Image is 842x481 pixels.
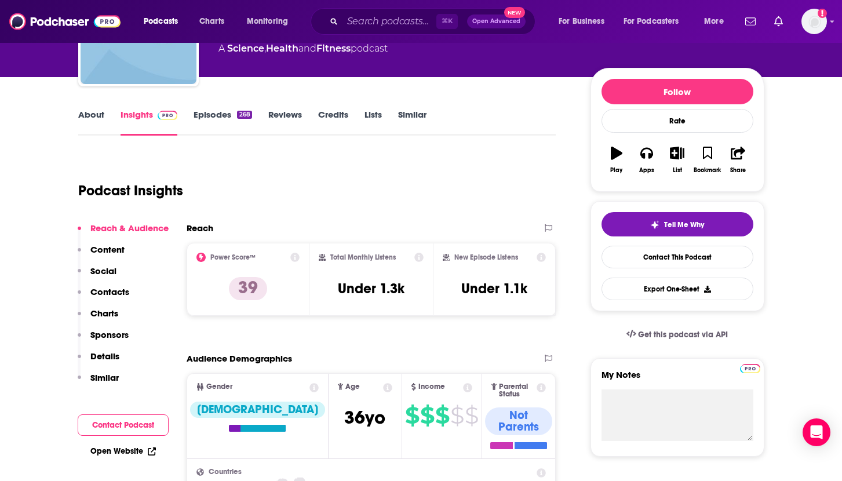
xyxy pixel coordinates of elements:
[436,14,458,29] span: ⌘ K
[78,265,116,287] button: Social
[90,372,119,383] p: Similar
[499,383,535,398] span: Parental Status
[90,244,125,255] p: Content
[454,253,518,261] h2: New Episode Listens
[639,167,654,174] div: Apps
[673,167,682,174] div: List
[450,406,464,425] span: $
[624,13,679,30] span: For Podcasters
[650,220,659,229] img: tell me why sparkle
[90,265,116,276] p: Social
[247,13,288,30] span: Monitoring
[330,253,396,261] h2: Total Monthly Listens
[136,12,193,31] button: open menu
[78,223,169,244] button: Reach & Audience
[229,277,267,300] p: 39
[239,12,303,31] button: open menu
[801,9,827,34] img: User Profile
[801,9,827,34] button: Show profile menu
[194,109,251,136] a: Episodes268
[78,109,104,136] a: About
[617,320,738,349] a: Get this podcast via API
[801,9,827,34] span: Logged in as patiencebaldacci
[298,43,316,54] span: and
[78,182,183,199] h1: Podcast Insights
[338,280,404,297] h3: Under 1.3k
[632,139,662,181] button: Apps
[78,286,129,308] button: Contacts
[740,364,760,373] img: Podchaser Pro
[602,212,753,236] button: tell me why sparkleTell Me Why
[218,42,388,56] div: A podcast
[90,446,156,456] a: Open Website
[316,43,351,54] a: Fitness
[662,139,692,181] button: List
[210,253,256,261] h2: Power Score™
[770,12,788,31] a: Show notifications dropdown
[237,111,251,119] div: 268
[692,139,723,181] button: Bookmark
[78,414,169,436] button: Contact Podcast
[78,329,129,351] button: Sponsors
[78,244,125,265] button: Content
[78,351,119,372] button: Details
[266,43,298,54] a: Health
[187,353,292,364] h2: Audience Demographics
[485,407,553,435] div: Not Parents
[78,372,119,393] button: Similar
[90,286,129,297] p: Contacts
[318,109,348,136] a: Credits
[602,369,753,389] label: My Notes
[461,280,527,297] h3: Under 1.1k
[144,13,178,30] span: Podcasts
[322,8,546,35] div: Search podcasts, credits, & more...
[694,167,721,174] div: Bookmark
[664,220,704,229] span: Tell Me Why
[420,406,434,425] span: $
[638,330,728,340] span: Get this podcast via API
[740,362,760,373] a: Pro website
[344,406,385,429] span: 36 yo
[465,406,478,425] span: $
[342,12,436,31] input: Search podcasts, credits, & more...
[90,308,118,319] p: Charts
[730,167,746,174] div: Share
[121,109,178,136] a: InsightsPodchaser Pro
[345,383,360,391] span: Age
[723,139,753,181] button: Share
[90,329,129,340] p: Sponsors
[602,139,632,181] button: Play
[405,406,419,425] span: $
[192,12,231,31] a: Charts
[90,223,169,234] p: Reach & Audience
[472,19,520,24] span: Open Advanced
[559,13,604,30] span: For Business
[268,109,302,136] a: Reviews
[264,43,266,54] span: ,
[90,351,119,362] p: Details
[803,418,830,446] div: Open Intercom Messenger
[364,109,382,136] a: Lists
[696,12,738,31] button: open menu
[187,223,213,234] h2: Reach
[435,406,449,425] span: $
[818,9,827,18] svg: Add a profile image
[467,14,526,28] button: Open AdvancedNew
[78,308,118,329] button: Charts
[227,43,264,54] a: Science
[602,109,753,133] div: Rate
[602,79,753,104] button: Follow
[610,167,622,174] div: Play
[199,13,224,30] span: Charts
[602,246,753,268] a: Contact This Podcast
[206,383,232,391] span: Gender
[602,278,753,300] button: Export One-Sheet
[741,12,760,31] a: Show notifications dropdown
[504,7,525,18] span: New
[398,109,427,136] a: Similar
[190,402,325,418] div: [DEMOGRAPHIC_DATA]
[9,10,121,32] img: Podchaser - Follow, Share and Rate Podcasts
[209,468,242,476] span: Countries
[551,12,619,31] button: open menu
